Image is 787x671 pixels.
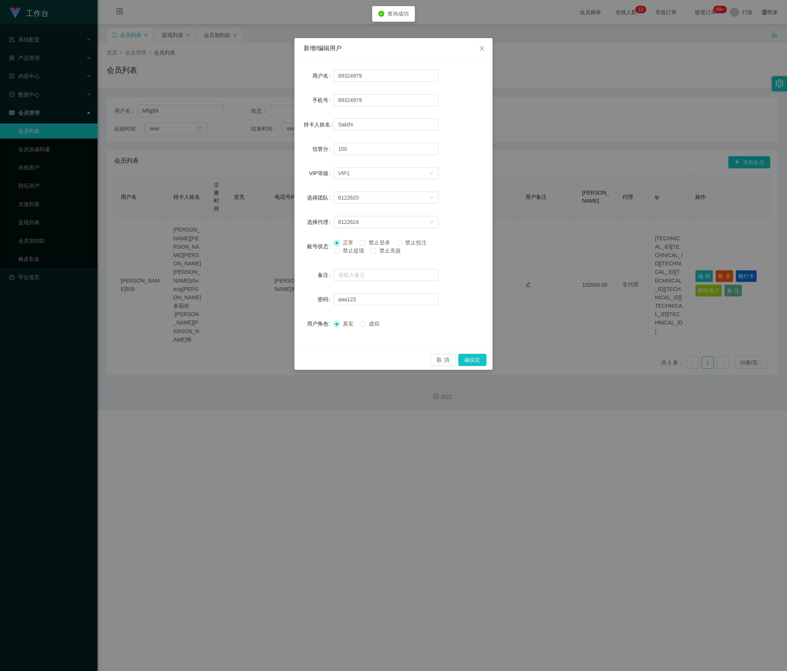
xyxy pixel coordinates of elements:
input: 请输入信誉分 [334,143,438,155]
label: 用户角色： [307,321,334,327]
label: 密码： [318,296,334,302]
label: 选择代理： [307,219,334,225]
label: 信誉分： [312,146,334,152]
font: 禁止登录 [369,240,390,246]
font: 信誉分 [312,146,328,152]
font: 禁止提现 [343,248,364,254]
font: VIP等级 [309,170,328,176]
label: 手机号： [312,97,334,103]
font: 密码 [318,296,328,302]
font: 6122624 [338,219,359,225]
font: 正常 [343,240,354,246]
i: 图标：勾选圆圈 [378,11,384,17]
font: 持卡人姓名 [304,121,330,128]
font: 账号状态 [307,243,328,249]
input: 请输入持卡人姓名 [334,118,438,131]
i: 图标： 下 [429,220,434,225]
font: 选择团队 [307,195,328,201]
font: 6122620 [338,195,359,201]
label: 选择团队： [307,195,334,201]
font: 备注 [318,272,328,278]
font: 新增/编辑用户 [304,45,342,51]
label: 账号状态： [307,243,334,249]
font: 用户角色 [307,321,328,327]
button: 取消 [430,354,455,366]
font: 用户名 [312,73,328,79]
label: 备注： [318,272,334,278]
font: 查询成功 [387,11,409,17]
font: 选择代理 [307,219,328,225]
input: 请输入密码 [334,293,438,305]
font: 手机号 [312,97,328,103]
button: 确实定 [458,354,486,366]
input: 请输入手机号 [334,94,438,106]
i: 图标： 关闭 [479,45,485,51]
label: VIP等级： [309,170,333,176]
div: VIP1 [338,168,350,179]
font: VIP1 [338,170,350,176]
font: 虚拟 [369,321,379,327]
input: 请输入用户名 [334,70,438,82]
input: 请输入备注 [334,269,438,281]
i: 图标： 下 [429,171,434,176]
font: 真实 [343,321,354,327]
label: 用户名： [312,73,334,79]
i: 图标： 下 [429,195,434,201]
label: 持卡人姓名： [304,121,336,128]
div: 6122628 [338,192,359,203]
button: 关闭 [471,38,493,59]
font: 禁止投注 [405,240,427,246]
font: 禁止充值 [379,248,401,254]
